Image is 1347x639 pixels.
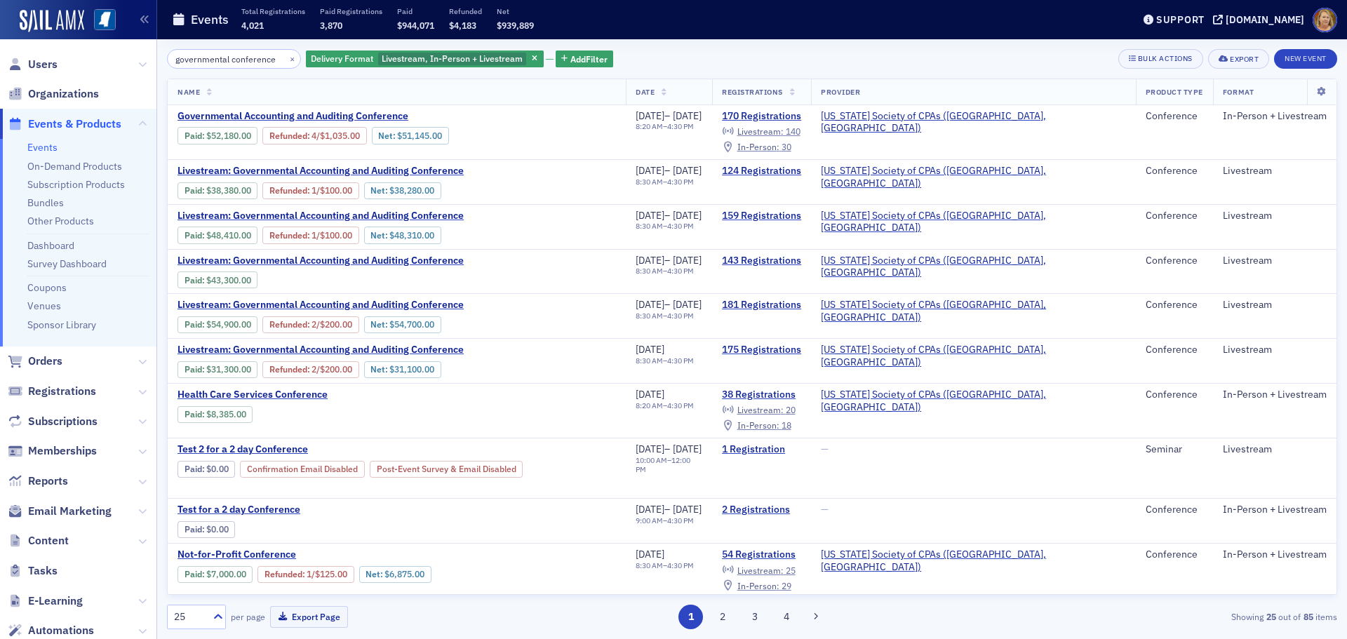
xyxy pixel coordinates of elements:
[737,126,784,137] span: Livestream :
[28,623,94,638] span: Automations
[269,230,307,241] a: Refunded
[262,182,358,199] div: Refunded: 128 - $3838000
[241,20,264,31] span: 4,021
[667,121,694,131] time: 4:30 PM
[177,389,413,401] span: Health Care Services Conference
[8,623,94,638] a: Automations
[667,177,694,187] time: 4:30 PM
[185,275,206,285] span: :
[711,605,735,629] button: 2
[177,182,257,199] div: Paid: 128 - $3838000
[185,364,202,375] a: Paid
[782,580,791,591] span: 29
[27,178,125,191] a: Subscription Products
[177,127,257,144] div: Paid: 188 - $5218000
[320,230,352,241] span: $100.00
[306,51,544,68] div: Livestream, In-Person + Livestream
[311,53,373,64] span: Delivery Format
[636,267,702,276] div: –
[1226,13,1304,26] div: [DOMAIN_NAME]
[185,185,206,196] span: :
[177,210,546,222] a: Livestream: Governmental Accounting and Auditing Conference
[722,142,791,153] a: In-Person: 30
[636,165,702,177] div: –
[262,316,358,333] div: Refunded: 188 - $5490000
[27,300,61,312] a: Venues
[1223,299,1327,311] div: Livestream
[269,364,307,375] a: Refunded
[497,20,534,31] span: $939,889
[269,319,311,330] span: :
[1146,165,1203,177] div: Conference
[1146,255,1203,267] div: Conference
[821,344,1126,368] a: [US_STATE] Society of CPAs ([GEOGRAPHIC_DATA], [GEOGRAPHIC_DATA])
[636,209,664,222] span: [DATE]
[673,254,702,267] span: [DATE]
[821,255,1126,279] a: [US_STATE] Society of CPAs ([GEOGRAPHIC_DATA], [GEOGRAPHIC_DATA])
[185,364,206,375] span: :
[1223,443,1327,456] div: Livestream
[673,209,702,222] span: [DATE]
[636,164,664,177] span: [DATE]
[497,6,534,16] p: Net
[286,52,299,65] button: ×
[1213,15,1309,25] button: [DOMAIN_NAME]
[177,165,546,177] a: Livestream: Governmental Accounting and Auditing Conference
[177,549,413,561] span: Not-for-Profit Conference
[636,221,663,231] time: 8:30 AM
[206,569,246,579] span: $7,000.00
[636,311,702,321] div: –
[821,110,1126,135] a: [US_STATE] Society of CPAs ([GEOGRAPHIC_DATA], [GEOGRAPHIC_DATA])
[177,210,464,222] span: Livestream: Governmental Accounting and Auditing Conference
[206,275,251,285] span: $43,300.00
[320,6,382,16] p: Paid Registrations
[320,20,342,31] span: 3,870
[185,464,202,474] a: Paid
[28,473,68,489] span: Reports
[28,384,96,399] span: Registrations
[737,404,784,415] span: Livestream :
[8,593,83,609] a: E-Learning
[1223,504,1327,516] div: In-Person + Livestream
[636,255,702,267] div: –
[269,364,311,375] span: :
[177,406,253,423] div: Paid: 41 - $838500
[722,549,801,561] a: 54 Registrations
[1146,210,1203,222] div: Conference
[1223,344,1327,356] div: Livestream
[185,230,202,241] a: Paid
[370,230,389,241] span: Net :
[27,141,58,154] a: Events
[240,461,365,478] div: Confirmation Email
[28,116,121,132] span: Events & Products
[397,20,434,31] span: $944,071
[8,563,58,579] a: Tasks
[370,364,389,375] span: Net :
[722,110,801,123] a: 170 Registrations
[241,6,305,16] p: Total Registrations
[397,6,434,16] p: Paid
[94,9,116,31] img: SailAMX
[257,566,354,583] div: Refunded: 59 - $700000
[185,569,202,579] a: Paid
[636,516,702,525] div: –
[737,419,779,431] span: In-Person :
[27,281,67,294] a: Coupons
[821,110,1126,135] span: Mississippi Society of CPAs (Ridgeland, MS)
[1146,344,1203,356] div: Conference
[786,126,800,137] span: 140
[28,86,99,102] span: Organizations
[370,319,389,330] span: Net :
[206,409,246,419] span: $8,385.00
[673,164,702,177] span: [DATE]
[636,516,663,525] time: 9:00 AM
[185,185,202,196] a: Paid
[786,404,796,415] span: 20
[636,388,664,401] span: [DATE]
[320,185,352,196] span: $100.00
[722,165,801,177] a: 124 Registrations
[269,130,311,141] span: :
[397,130,442,141] span: $51,145.00
[821,549,1126,573] span: Mississippi Society of CPAs (Ridgeland, MS)
[636,110,702,123] div: –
